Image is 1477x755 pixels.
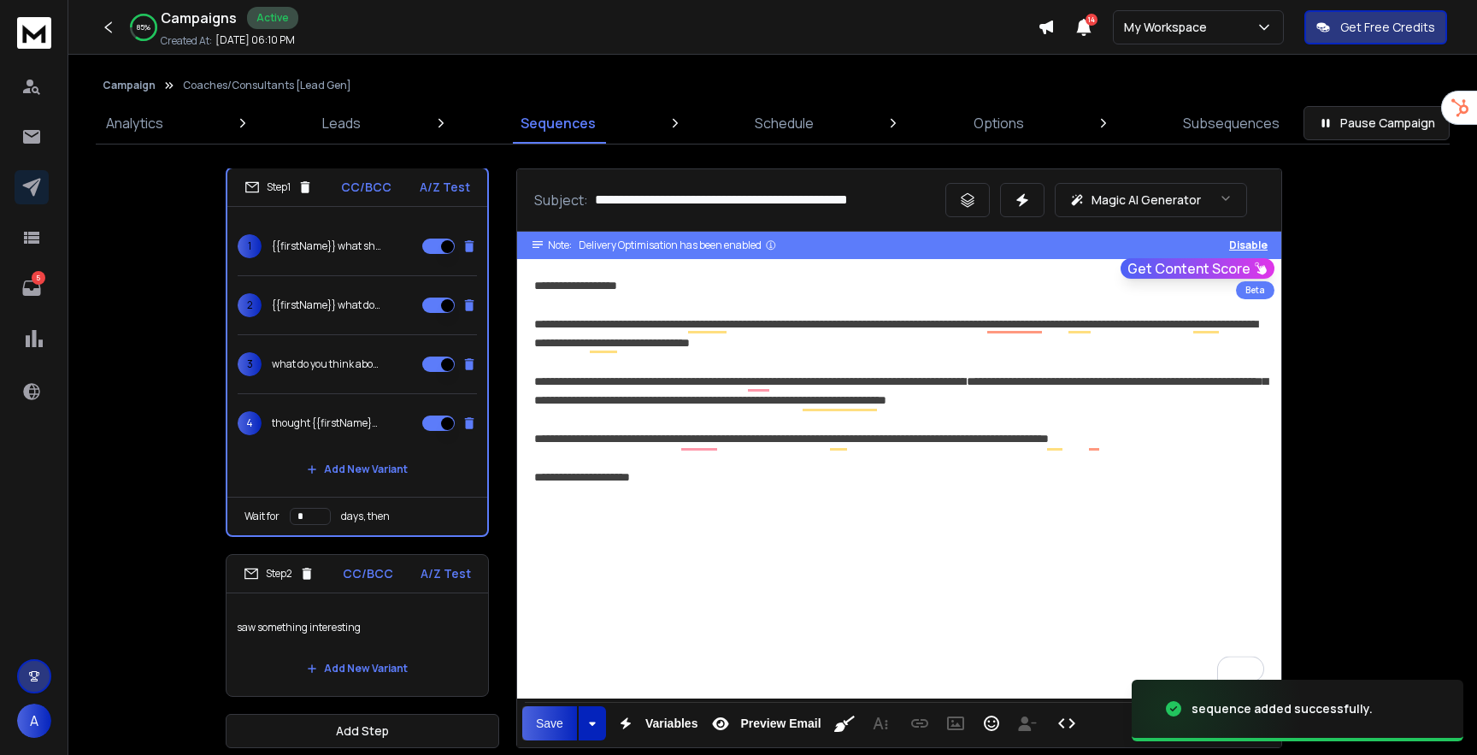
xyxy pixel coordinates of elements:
p: Created At: [161,34,212,48]
p: {{firstName}} what do you think about this? [272,298,381,312]
button: Preview Email [704,706,824,740]
p: My Workspace [1124,19,1214,36]
button: Get Free Credits [1304,10,1447,44]
p: Sequences [521,113,596,133]
button: Disable [1229,239,1268,252]
li: Step1CC/BCCA/Z Test1{{firstName}} what should we do with this?2{{firstName}} what do you think ab... [226,167,489,537]
span: 4 [238,411,262,435]
button: Insert Unsubscribe Link [1011,706,1044,740]
p: Get Free Credits [1340,19,1435,36]
div: sequence added successfully. [1192,700,1373,717]
button: Add New Variant [293,652,421,686]
p: [DATE] 06:10 PM [215,33,295,47]
p: Analytics [106,113,163,133]
span: 14 [1086,14,1097,26]
button: Magic AI Generator [1055,183,1247,217]
a: Subsequences [1173,103,1290,144]
span: Variables [642,717,702,731]
p: what do you think about this? [272,357,381,371]
p: A/Z Test [420,179,470,196]
div: To enrich screen reader interactions, please activate Accessibility in Grammarly extension settings [517,259,1281,699]
button: Campaign [103,79,156,92]
div: Domain: [URL] [44,44,121,58]
div: Step 1 [244,180,313,195]
button: Pause Campaign [1303,106,1450,140]
p: A/Z Test [421,565,471,582]
a: Options [963,103,1034,144]
button: Get Content Score [1121,258,1274,279]
p: Magic AI Generator [1092,192,1201,209]
img: tab_keywords_by_traffic_grey.svg [170,99,184,113]
a: Sequences [510,103,606,144]
div: Keywords by Traffic [189,101,288,112]
p: Options [974,113,1024,133]
img: website_grey.svg [27,44,41,58]
button: Code View [1050,706,1083,740]
div: Active [247,7,298,29]
p: 85 % [137,22,150,32]
a: Schedule [744,103,824,144]
div: Beta [1236,281,1274,299]
a: Leads [312,103,371,144]
p: Leads [322,113,361,133]
p: Subject: [534,190,588,210]
p: Subsequences [1183,113,1280,133]
button: A [17,704,51,738]
button: Insert Image (⌘P) [939,706,972,740]
p: 5 [32,271,45,285]
div: Step 2 [244,566,315,581]
button: More Text [864,706,897,740]
button: Save [522,706,577,740]
li: Step2CC/BCCA/Z Testsaw something interestingAdd New Variant [226,554,489,697]
button: Variables [609,706,702,740]
p: Wait for [244,510,280,523]
p: thought {{firstName}} would find this interesting [272,416,381,430]
p: saw something interesting [237,604,478,652]
a: 5 [15,271,49,305]
button: Clean HTML [828,706,861,740]
img: logo [17,17,51,49]
p: {{firstName}} what should we do with this? [272,239,381,253]
p: Coaches/Consultants [Lead Gen] [183,79,351,92]
h1: Campaigns [161,8,237,28]
span: Preview Email [737,717,824,731]
span: 2 [238,293,262,317]
button: Insert Link (⌘K) [903,706,936,740]
span: 1 [238,234,262,258]
div: v 4.0.25 [48,27,84,41]
p: days, then [341,510,390,523]
button: Emoticons [975,706,1008,740]
img: logo_orange.svg [27,27,41,41]
p: CC/BCC [341,179,391,196]
span: 3 [238,352,262,376]
button: Add Step [226,714,499,748]
img: tab_domain_overview_orange.svg [46,99,60,113]
div: Delivery Optimisation has been enabled [579,239,777,252]
p: Schedule [755,113,814,133]
button: Add New Variant [293,452,421,487]
p: CC/BCC [343,565,393,582]
div: Domain Overview [65,101,153,112]
a: Analytics [96,103,174,144]
span: Note: [548,239,572,252]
